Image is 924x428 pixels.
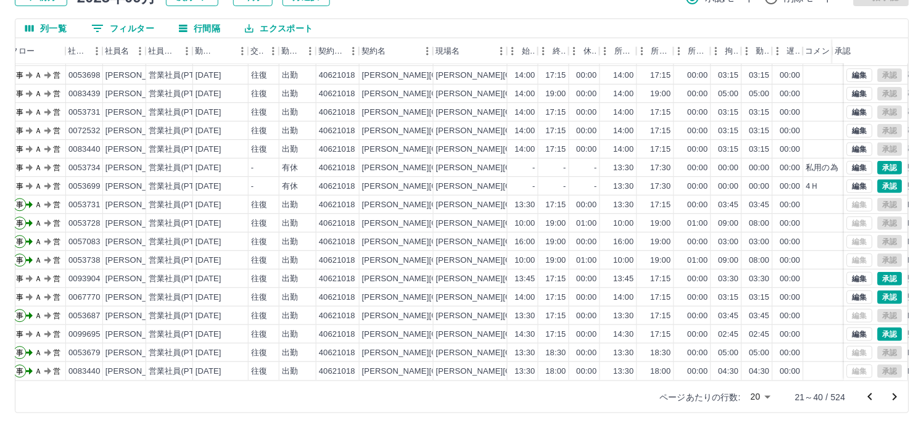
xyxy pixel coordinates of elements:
[81,19,164,38] button: フィルター表示
[233,42,252,60] button: メニュー
[749,70,770,81] div: 03:15
[515,236,535,248] div: 16:00
[878,327,902,341] button: 承認
[546,199,566,211] div: 17:15
[806,181,819,192] div: 4Ｈ
[538,38,569,64] div: 終業
[746,388,775,406] div: 20
[651,125,671,137] div: 17:15
[614,144,634,155] div: 14:00
[192,38,248,64] div: 勤務日
[719,199,739,211] div: 03:45
[35,200,42,209] text: Ａ
[749,236,770,248] div: 03:00
[68,236,101,248] div: 0057083
[251,70,267,81] div: 往復
[565,42,584,60] button: メニュー
[719,70,739,81] div: 03:15
[780,70,801,81] div: 00:00
[16,89,23,98] text: 事
[835,38,851,64] div: 承認
[35,108,42,117] text: Ａ
[68,199,101,211] div: 0053731
[362,144,514,155] div: [PERSON_NAME][GEOGRAPHIC_DATA]
[688,125,708,137] div: 00:00
[577,70,597,81] div: 00:00
[534,42,553,60] button: メニュー
[725,38,739,64] div: 拘束
[651,144,671,155] div: 17:15
[436,70,613,81] div: [PERSON_NAME][GEOGRAPHIC_DATA]クラブ
[847,68,873,82] button: 編集
[105,88,173,100] div: [PERSON_NAME]
[670,42,688,60] button: メニュー
[251,218,267,229] div: 往復
[878,290,902,304] button: 承認
[282,70,298,81] div: 出勤
[614,38,634,64] div: 所定開始
[362,236,514,248] div: [PERSON_NAME][GEOGRAPHIC_DATA]
[651,88,671,100] div: 19:00
[847,161,873,175] button: 編集
[883,385,907,409] button: 次のページへ
[35,145,42,154] text: Ａ
[362,162,514,174] div: [PERSON_NAME][GEOGRAPHIC_DATA]
[719,236,739,248] div: 03:00
[105,199,173,211] div: [PERSON_NAME]
[515,199,535,211] div: 13:30
[553,38,566,64] div: 終業
[35,126,42,135] text: Ａ
[503,42,522,60] button: メニュー
[319,162,355,174] div: 40621018
[196,88,221,100] div: [DATE]
[344,42,363,60] button: メニュー
[847,142,873,156] button: 編集
[16,163,23,172] text: 事
[359,38,433,64] div: 契約名
[546,218,566,229] div: 19:00
[16,200,23,209] text: 事
[148,38,178,64] div: 社員区分
[435,38,460,64] div: 現場名
[68,88,101,100] div: 0083439
[577,125,597,137] div: 00:00
[53,126,60,135] text: 営
[68,218,101,229] div: 0053728
[651,38,671,64] div: 所定終業
[780,181,801,192] div: 00:00
[53,145,60,154] text: 営
[515,218,535,229] div: 10:00
[780,144,801,155] div: 00:00
[614,199,634,211] div: 13:30
[614,125,634,137] div: 14:00
[250,38,264,64] div: 交通費
[105,218,173,229] div: [PERSON_NAME]
[361,38,386,64] div: 契約名
[719,107,739,118] div: 03:15
[235,19,323,38] button: エクスポート
[105,181,173,192] div: [PERSON_NAME]
[780,236,801,248] div: 00:00
[149,255,213,266] div: 営業社員(PT契約)
[251,162,254,174] div: -
[741,38,772,64] div: 勤務
[68,181,101,192] div: 0053699
[196,144,221,155] div: [DATE]
[595,162,597,174] div: -
[251,88,267,100] div: 往復
[858,385,883,409] button: 前のページへ
[651,236,671,248] div: 19:00
[282,181,298,192] div: 有休
[149,125,213,137] div: 営業社員(PT契約)
[878,179,902,193] button: 承認
[436,107,613,118] div: [PERSON_NAME][GEOGRAPHIC_DATA]クラブ
[614,162,634,174] div: 13:30
[507,38,538,64] div: 始業
[362,218,514,229] div: [PERSON_NAME][GEOGRAPHIC_DATA]
[362,88,514,100] div: [PERSON_NAME][GEOGRAPHIC_DATA]
[436,236,613,248] div: [PERSON_NAME][GEOGRAPHIC_DATA]クラブ
[149,70,213,81] div: 営業社員(PT契約)
[149,144,213,155] div: 営業社員(PT契約)
[749,125,770,137] div: 03:15
[522,38,535,64] div: 始業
